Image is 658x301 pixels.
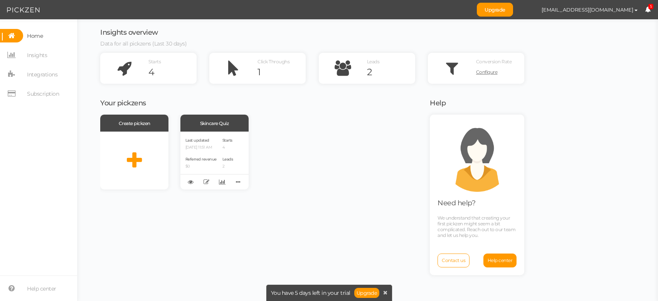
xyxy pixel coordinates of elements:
[438,215,515,238] span: We understand that creating your first pickzen might seem a bit complicated. Reach out to our tea...
[222,138,232,143] span: Starts
[476,59,512,64] span: Conversion Rate
[119,120,150,126] span: Create pickzen
[180,132,249,189] div: Last updated [DATE] 11:51 AM Referred revenue $0 Starts 4 Leads 2
[354,288,380,298] a: Upgrade
[7,5,40,15] img: Pickzen logo
[476,66,524,78] a: Configure
[185,164,217,169] p: $0
[222,145,233,150] p: 4
[367,66,415,78] div: 2
[476,69,498,75] span: Configure
[488,257,513,263] span: Help center
[438,199,475,207] span: Need help?
[648,4,654,10] span: 5
[27,49,47,61] span: Insights
[180,115,249,132] div: Skincare Quiz
[100,28,158,37] span: Insights overview
[442,257,465,263] span: Contact us
[477,3,513,17] a: Upgrade
[483,254,517,267] a: Help center
[27,68,57,81] span: Integrations
[521,3,534,17] img: 2eae39b8bdb575f9b1a6321cb32b5a35
[257,59,289,64] span: Click Throughs
[185,138,209,143] span: Last updated
[534,3,645,16] button: [EMAIL_ADDRESS][DOMAIN_NAME]
[100,40,187,47] span: Data for all pickzens (Last 30 days)
[542,7,633,13] span: [EMAIL_ADDRESS][DOMAIN_NAME]
[222,164,233,169] p: 2
[27,88,59,100] span: Subscription
[271,290,350,296] span: You have 5 days left in your trial
[27,282,56,295] span: Help center
[148,59,161,64] span: Starts
[185,157,217,162] span: Referred revenue
[27,30,43,42] span: Home
[257,66,306,78] div: 1
[443,122,512,192] img: support.png
[222,157,233,162] span: Leads
[367,59,380,64] span: Leads
[148,66,197,78] div: 4
[185,145,217,150] p: [DATE] 11:51 AM
[430,99,446,107] span: Help
[100,99,146,107] span: Your pickzens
